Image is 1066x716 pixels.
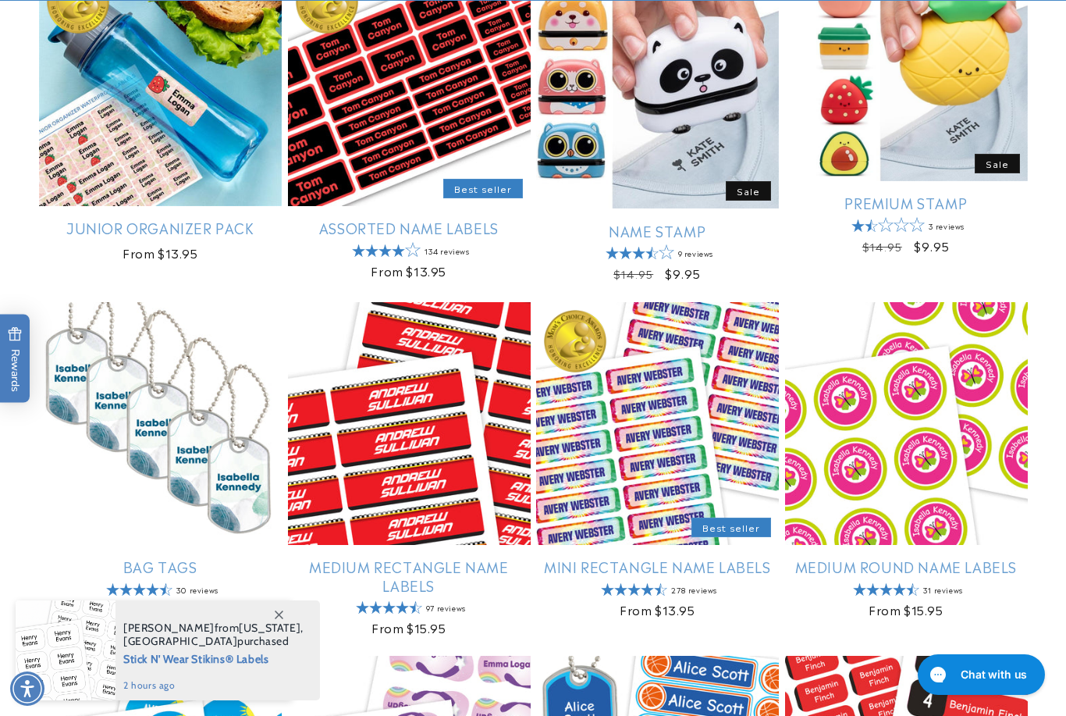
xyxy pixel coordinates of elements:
[288,219,531,237] a: Assorted Name Labels
[123,679,304,693] span: 2 hours ago
[785,194,1028,212] a: Premium Stamp
[785,557,1028,575] a: Medium Round Name Labels
[288,557,531,594] a: Medium Rectangle Name Labels
[123,634,237,648] span: [GEOGRAPHIC_DATA]
[12,591,197,638] iframe: Sign Up via Text for Offers
[239,621,300,635] span: [US_STATE]
[123,648,304,668] span: Stick N' Wear Stikins® Labels
[39,219,282,237] a: Junior Organizer Pack
[8,326,23,391] span: Rewards
[39,557,282,575] a: Bag Tags
[536,557,779,575] a: Mini Rectangle Name Labels
[123,622,304,648] span: from , purchased
[910,649,1050,700] iframe: Gorgias live chat messenger
[536,222,779,240] a: Name Stamp
[10,671,44,706] div: Accessibility Menu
